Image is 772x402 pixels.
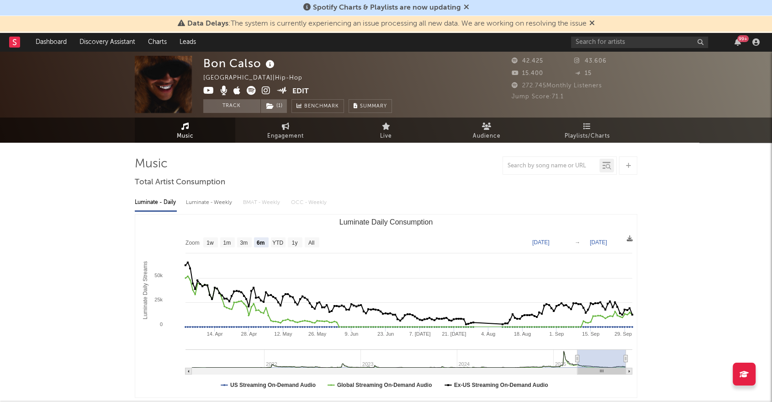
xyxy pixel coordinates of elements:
text: 50k [154,273,163,278]
a: Audience [436,118,537,143]
a: Live [336,118,436,143]
text: Luminate Daily Streams [142,261,148,319]
div: Luminate - Weekly [186,195,234,210]
text: Global Streaming On-Demand Audio [337,382,432,388]
span: Jump Score: 71.1 [512,94,564,100]
a: Charts [142,33,173,51]
text: [DATE] [590,239,607,246]
button: (1) [261,99,287,113]
text: 1. Sep [549,331,564,337]
a: Music [135,118,235,143]
text: 12. May [274,331,292,337]
span: Dismiss [464,4,469,11]
span: Spotify Charts & Playlists are now updating [313,4,461,11]
span: Benchmark [304,101,339,112]
text: 29. Sep [614,331,632,337]
div: 99 + [737,35,749,42]
span: Data Delays [187,20,228,27]
text: 26. May [308,331,327,337]
text: 14. Apr [207,331,223,337]
text: 28. Apr [241,331,257,337]
span: 42.425 [512,58,543,64]
button: Track [203,99,260,113]
text: 1y [292,240,298,246]
span: Total Artist Consumption [135,177,225,188]
span: 15 [575,70,592,76]
span: Summary [360,104,387,109]
div: Bon Calso [203,56,277,71]
text: YTD [272,240,283,246]
text: 25k [154,297,163,302]
span: Playlists/Charts [565,131,610,142]
span: : The system is currently experiencing an issue processing all new data. We are working on resolv... [187,20,587,27]
text: 0 [160,322,163,327]
span: ( 1 ) [260,99,287,113]
svg: Luminate Daily Consumption [135,214,637,397]
text: 1w [206,240,214,246]
text: 23. Jun [377,331,394,337]
text: All [308,240,314,246]
text: 4. Aug [481,331,495,337]
div: Luminate - Daily [135,195,177,210]
span: Audience [473,131,501,142]
input: Search for artists [571,37,708,48]
text: US Streaming On-Demand Audio [230,382,316,388]
text: → [575,239,580,246]
text: 18. Aug [514,331,531,337]
span: 15.400 [512,70,543,76]
text: 3m [240,240,248,246]
text: Ex-US Streaming On-Demand Audio [454,382,548,388]
span: Engagement [267,131,304,142]
button: 99+ [735,38,741,46]
a: Playlists/Charts [537,118,637,143]
a: Discovery Assistant [73,33,142,51]
text: Luminate Daily Consumption [339,218,433,226]
div: [GEOGRAPHIC_DATA] | Hip-Hop [203,73,313,84]
span: Live [380,131,392,142]
button: Edit [293,86,309,97]
text: [DATE] [532,239,550,246]
text: 15. Sep [582,331,599,337]
span: 272.745 Monthly Listeners [512,83,602,89]
a: Benchmark [291,99,344,113]
a: Dashboard [29,33,73,51]
a: Leads [173,33,202,51]
text: Zoom [185,240,200,246]
text: 9. Jun [344,331,358,337]
a: Engagement [235,118,336,143]
text: 7. [DATE] [409,331,431,337]
input: Search by song name or URL [503,162,599,170]
span: 43.606 [575,58,607,64]
text: 6m [257,240,264,246]
button: Summary [349,99,392,113]
span: Dismiss [589,20,595,27]
text: 21. [DATE] [442,331,466,337]
span: Music [177,131,194,142]
text: 1m [223,240,231,246]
